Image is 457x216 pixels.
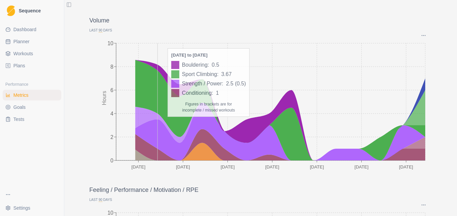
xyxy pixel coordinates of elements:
span: Metrics [13,92,28,98]
button: Options [421,33,427,38]
text: [DATE] [310,164,324,169]
a: Goals [3,102,61,113]
button: Options [421,202,427,208]
span: Dashboard [13,26,36,33]
a: Workouts [3,48,61,59]
a: Plans [3,60,61,71]
tspan: 10 [107,210,113,215]
text: [DATE] [355,164,369,169]
tspan: 10 [107,40,113,46]
tspan: Hours [101,91,107,105]
span: Workouts [13,50,33,57]
span: Sequence [19,8,41,13]
span: 90 [99,28,102,32]
img: Logo [7,5,15,16]
span: Plans [13,62,25,69]
a: Planner [3,36,61,47]
span: Goals [13,104,26,111]
tspan: 6 [110,87,113,93]
button: Settings [3,203,61,213]
text: [DATE] [176,164,190,169]
a: LogoSequence [3,3,61,19]
p: Last Days [89,197,432,202]
p: Volume [89,16,432,25]
a: Dashboard [3,24,61,35]
div: Performance [3,79,61,90]
tspan: 0 [110,157,113,163]
a: Metrics [3,90,61,100]
text: [DATE] [399,164,413,169]
p: Feeling / Performance / Motivation / RPE [89,186,432,195]
text: [DATE] [265,164,279,169]
text: [DATE] [131,164,146,169]
span: Planner [13,38,29,45]
tspan: 8 [110,64,113,69]
span: Tests [13,116,24,123]
tspan: 4 [110,111,113,116]
tspan: 2 [110,134,113,140]
span: 90 [99,198,102,202]
p: Last Days [89,28,432,33]
text: [DATE] [220,164,235,169]
a: Tests [3,114,61,125]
